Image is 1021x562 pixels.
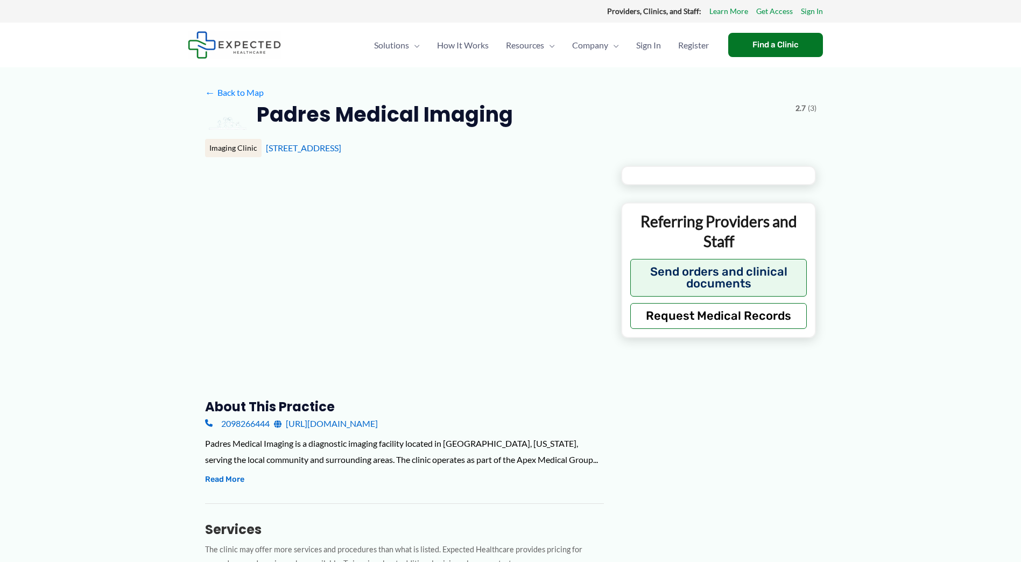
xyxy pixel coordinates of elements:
[266,143,341,153] a: [STREET_ADDRESS]
[756,4,793,18] a: Get Access
[795,101,806,115] span: 2.7
[274,416,378,432] a: [URL][DOMAIN_NAME]
[678,26,709,64] span: Register
[374,26,409,64] span: Solutions
[205,416,270,432] a: 2098266444
[608,26,619,64] span: Menu Toggle
[205,473,244,486] button: Read More
[205,85,264,101] a: ←Back to Map
[188,31,281,59] img: Expected Healthcare Logo - side, dark font, small
[670,26,717,64] a: Register
[428,26,497,64] a: How It Works
[630,212,807,251] p: Referring Providers and Staff
[506,26,544,64] span: Resources
[205,398,604,415] h3: About this practice
[205,521,604,538] h3: Services
[628,26,670,64] a: Sign In
[437,26,489,64] span: How It Works
[544,26,555,64] span: Menu Toggle
[607,6,701,16] strong: Providers, Clinics, and Staff:
[205,435,604,467] div: Padres Medical Imaging is a diagnostic imaging facility located in [GEOGRAPHIC_DATA], [US_STATE],...
[808,101,816,115] span: (3)
[257,101,513,128] h2: Padres Medical Imaging
[630,259,807,297] button: Send orders and clinical documents
[205,87,215,97] span: ←
[365,26,428,64] a: SolutionsMenu Toggle
[709,4,748,18] a: Learn More
[630,303,807,329] button: Request Medical Records
[572,26,608,64] span: Company
[636,26,661,64] span: Sign In
[497,26,564,64] a: ResourcesMenu Toggle
[205,139,262,157] div: Imaging Clinic
[409,26,420,64] span: Menu Toggle
[365,26,717,64] nav: Primary Site Navigation
[801,4,823,18] a: Sign In
[564,26,628,64] a: CompanyMenu Toggle
[728,33,823,57] a: Find a Clinic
